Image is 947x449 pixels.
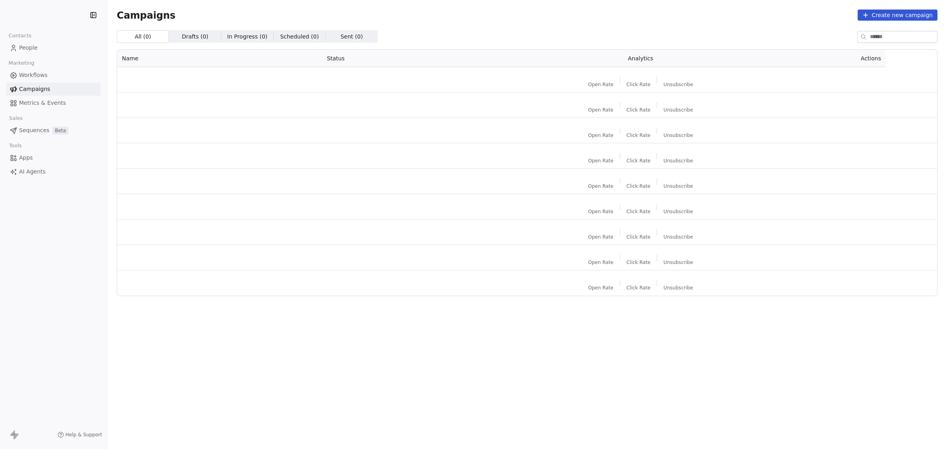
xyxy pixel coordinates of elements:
span: Marketing [5,57,38,69]
span: Open Rate [588,183,613,189]
span: Unsubscribe [663,183,693,189]
a: People [6,41,100,54]
span: Contacts [5,30,35,42]
th: Actions [772,50,886,67]
span: Click Rate [626,234,650,240]
span: Open Rate [588,81,613,88]
button: Create new campaign [858,10,937,21]
span: Apps [19,154,33,162]
span: Metrics & Events [19,99,66,107]
span: Open Rate [588,259,613,266]
span: Click Rate [626,183,650,189]
span: Open Rate [588,107,613,113]
a: Apps [6,151,100,164]
span: Scheduled ( 0 ) [280,33,319,41]
span: Unsubscribe [663,132,693,139]
a: Metrics & Events [6,96,100,110]
span: Click Rate [626,208,650,215]
span: Open Rate [588,234,613,240]
th: Analytics [509,50,773,67]
span: AI Agents [19,168,46,176]
span: Tools [6,140,25,152]
span: Workflows [19,71,48,79]
span: Click Rate [626,259,650,266]
a: SequencesBeta [6,124,100,137]
span: Click Rate [626,107,650,113]
span: Open Rate [588,208,613,215]
span: In Progress ( 0 ) [227,33,268,41]
span: Unsubscribe [663,81,693,88]
a: Workflows [6,69,100,82]
span: Click Rate [626,158,650,164]
span: Unsubscribe [663,158,693,164]
span: Campaigns [117,10,176,21]
span: Click Rate [626,81,650,88]
span: Open Rate [588,158,613,164]
span: Click Rate [626,132,650,139]
span: Open Rate [588,132,613,139]
a: AI Agents [6,165,100,178]
th: Name [117,50,322,67]
span: Help & Support [66,432,102,438]
a: Campaigns [6,83,100,96]
span: Click Rate [626,285,650,291]
th: Status [322,50,509,67]
span: Sales [6,112,26,124]
a: Help & Support [58,432,102,438]
span: Drafts ( 0 ) [182,33,209,41]
span: Unsubscribe [663,208,693,215]
span: Campaigns [19,85,50,93]
span: Unsubscribe [663,259,693,266]
span: Unsubscribe [663,234,693,240]
span: Sequences [19,126,49,135]
span: Sent ( 0 ) [340,33,363,41]
span: Unsubscribe [663,107,693,113]
span: Beta [52,127,68,135]
span: Unsubscribe [663,285,693,291]
span: Open Rate [588,285,613,291]
span: People [19,44,38,52]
